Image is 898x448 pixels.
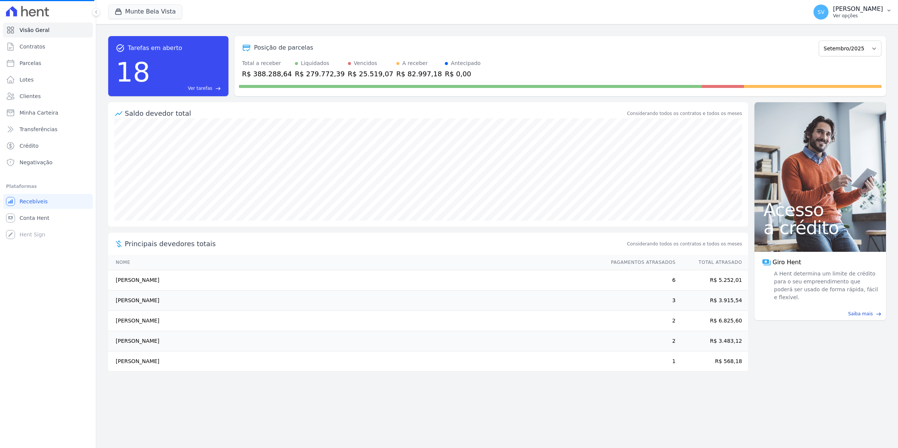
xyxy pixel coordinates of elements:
[773,258,801,267] span: Giro Hent
[128,44,182,53] span: Tarefas em aberto
[20,214,49,222] span: Conta Hent
[676,351,748,372] td: R$ 568,18
[153,85,221,92] a: Ver tarefas east
[445,69,481,79] div: R$ 0,00
[116,44,125,53] span: task_alt
[20,109,58,117] span: Minha Carteira
[807,2,898,23] button: SV [PERSON_NAME] Ver opções
[20,43,45,50] span: Contratos
[627,110,742,117] div: Considerando todos os contratos e todos os meses
[348,69,393,79] div: R$ 25.519,07
[604,311,676,331] td: 2
[627,241,742,247] span: Considerando todos os contratos e todos os meses
[676,311,748,331] td: R$ 6.825,60
[833,13,883,19] p: Ver opções
[354,59,377,67] div: Vencidos
[20,159,53,166] span: Negativação
[295,69,345,79] div: R$ 279.772,39
[3,210,93,226] a: Conta Hent
[676,255,748,270] th: Total Atrasado
[604,270,676,291] td: 6
[604,255,676,270] th: Pagamentos Atrasados
[108,311,604,331] td: [PERSON_NAME]
[188,85,212,92] span: Ver tarefas
[676,331,748,351] td: R$ 3.483,12
[20,126,57,133] span: Transferências
[3,122,93,137] a: Transferências
[3,105,93,120] a: Minha Carteira
[20,142,39,150] span: Crédito
[301,59,330,67] div: Liquidados
[20,59,41,67] span: Parcelas
[20,198,48,205] span: Recebíveis
[20,26,50,34] span: Visão Geral
[763,219,877,237] span: a crédito
[402,59,428,67] div: A receber
[3,39,93,54] a: Contratos
[604,331,676,351] td: 2
[215,86,221,91] span: east
[20,92,41,100] span: Clientes
[3,89,93,104] a: Clientes
[125,108,626,118] div: Saldo devedor total
[3,194,93,209] a: Recebíveis
[108,5,182,19] button: Munte Bela Vista
[848,310,873,317] span: Saiba mais
[242,69,292,79] div: R$ 388.288,64
[604,291,676,311] td: 3
[676,270,748,291] td: R$ 5.252,01
[818,9,824,15] span: SV
[604,351,676,372] td: 1
[3,155,93,170] a: Negativação
[108,331,604,351] td: [PERSON_NAME]
[242,59,292,67] div: Total a receber
[833,5,883,13] p: [PERSON_NAME]
[396,69,442,79] div: R$ 82.997,18
[3,56,93,71] a: Parcelas
[125,239,626,249] span: Principais devedores totais
[108,291,604,311] td: [PERSON_NAME]
[108,351,604,372] td: [PERSON_NAME]
[116,53,150,92] div: 18
[108,255,604,270] th: Nome
[876,311,881,317] span: east
[20,76,34,83] span: Lotes
[676,291,748,311] td: R$ 3.915,54
[773,270,878,301] span: A Hent determina um limite de crédito para o seu empreendimento que poderá ser usado de forma ráp...
[763,201,877,219] span: Acesso
[759,310,881,317] a: Saiba mais east
[108,270,604,291] td: [PERSON_NAME]
[3,138,93,153] a: Crédito
[6,182,90,191] div: Plataformas
[3,23,93,38] a: Visão Geral
[254,43,313,52] div: Posição de parcelas
[451,59,481,67] div: Antecipado
[3,72,93,87] a: Lotes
